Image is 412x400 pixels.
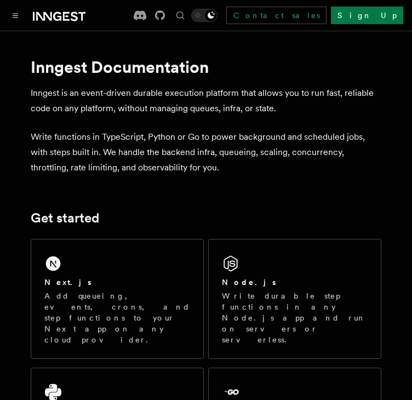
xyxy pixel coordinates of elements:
[31,239,204,359] a: Next.jsAdd queueing, events, crons, and step functions to your Next app on any cloud provider.
[44,290,190,345] p: Add queueing, events, crons, and step functions to your Next app on any cloud provider.
[31,129,381,175] p: Write functions in TypeScript, Python or Go to power background and scheduled jobs, with steps bu...
[191,9,218,22] button: Toggle dark mode
[222,290,368,345] p: Write durable step functions in any Node.js app and run on servers or serverless.
[208,239,381,359] a: Node.jsWrite durable step functions in any Node.js app and run on servers or serverless.
[222,277,276,288] h2: Node.js
[31,85,381,116] p: Inngest is an event-driven durable execution platform that allows you to run fast, reliable code ...
[31,57,381,77] h1: Inngest Documentation
[226,7,327,24] a: Contact sales
[174,9,187,22] button: Find something...
[331,7,403,24] a: Sign Up
[44,277,91,288] h2: Next.js
[9,9,22,22] button: Toggle navigation
[31,210,99,226] a: Get started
